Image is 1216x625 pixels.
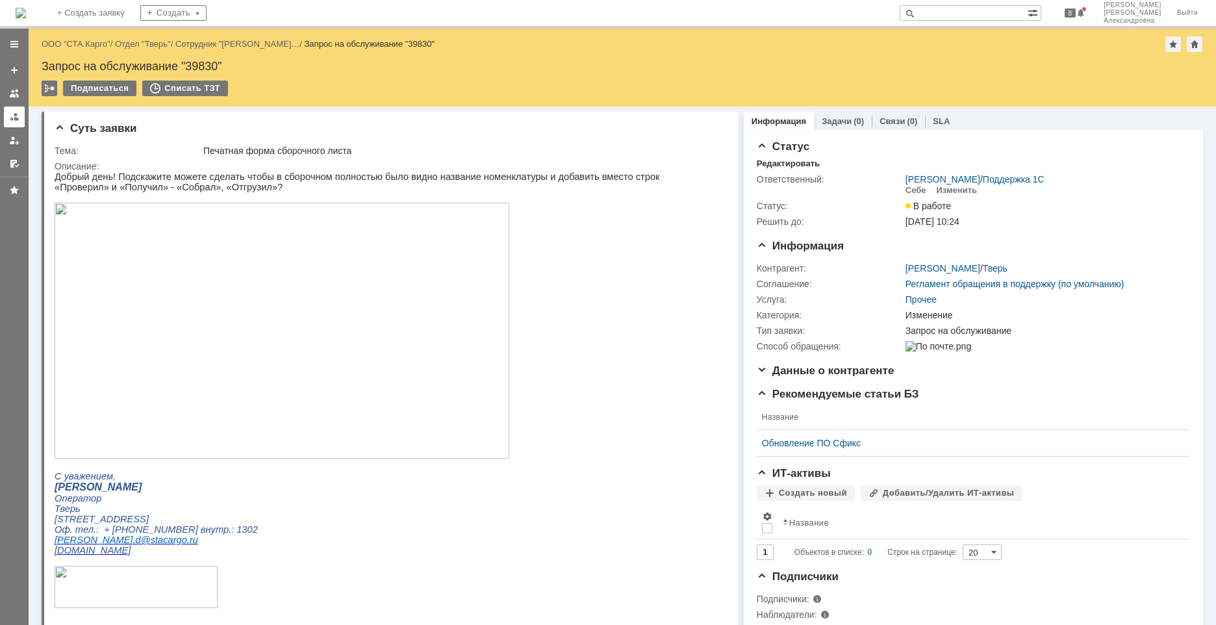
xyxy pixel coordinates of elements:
div: (0) [854,116,864,126]
span: В работе [906,201,951,211]
div: Работа с массовостью [42,81,57,96]
div: Запрос на обслуживание "39830" [42,60,1203,73]
div: Название [789,518,829,528]
a: Тверь [983,263,1007,274]
span: Подписчики [757,570,839,583]
div: Тема: [55,146,201,156]
span: stacargo [96,363,133,374]
div: Запрос на обслуживание [906,325,1184,336]
span: Суть заявки [55,122,136,134]
span: Статус [757,140,809,153]
div: Описание: [55,161,721,172]
a: Поддержка 1С [983,174,1045,185]
div: Наблюдатели: [757,609,887,620]
a: Отдел "Тверь" [115,39,171,49]
a: Заявки на командах [4,83,25,104]
i: Строк на странице: [794,544,957,560]
div: Способ обращения: [757,341,903,351]
span: Информация [757,240,844,252]
a: Задачи [822,116,852,126]
div: / [42,39,115,49]
div: 0 [868,544,872,560]
div: Себе [906,185,926,196]
a: Перейти на домашнюю страницу [16,8,26,18]
div: Создать [140,5,207,21]
span: Расширенный поиск [1028,6,1041,18]
div: Контрагент: [757,263,903,274]
div: Подписчики: [757,594,887,604]
th: Название [757,405,1180,430]
span: Рекомендуемые статьи БЗ [757,388,919,400]
span: 8 [1065,8,1076,18]
span: [PERSON_NAME] [1104,1,1161,9]
th: Название [778,506,1180,539]
div: Услуга: [757,294,903,305]
div: / [906,174,1045,185]
a: Мои заявки [4,130,25,151]
a: Сотрудник "[PERSON_NAME]… [175,39,299,49]
a: Мои согласования [4,153,25,174]
a: SLA [933,116,950,126]
div: Тип заявки: [757,325,903,336]
a: [PERSON_NAME] [906,263,980,274]
div: Изменение [906,310,1184,320]
span: ИТ-активы [757,467,831,479]
div: Добавить в избранное [1165,36,1181,52]
div: Статус: [757,201,903,211]
div: / [175,39,305,49]
span: [DATE] 10:24 [906,216,959,227]
span: Александровна [1104,17,1161,25]
span: [PERSON_NAME] [1104,9,1161,17]
div: (0) [907,116,917,126]
img: logo [16,8,26,18]
span: Данные о контрагенте [757,364,894,377]
a: Информация [752,116,806,126]
span: Настройки [762,511,772,522]
a: Регламент обращения в поддержку (по умолчанию) [906,279,1124,289]
div: / [906,263,1007,274]
div: Соглашение: [757,279,903,289]
div: Запрос на обслуживание "39830" [305,39,435,49]
div: Категория: [757,310,903,320]
div: Изменить [937,185,978,196]
a: ООО "СТА Карго" [42,39,110,49]
span: Объектов в списке: [794,548,864,557]
div: Редактировать [757,159,820,169]
a: Связи [880,116,905,126]
div: Сделать домашней страницей [1187,36,1202,52]
a: Обновление ПО Сфикс [762,438,1174,448]
div: / [115,39,175,49]
div: Ответственный: [757,174,903,185]
a: Прочее [906,294,937,305]
a: Создать заявку [4,60,25,81]
img: По почте.png [906,341,971,351]
span: ru [135,363,144,374]
div: Решить до: [757,216,903,227]
a: [PERSON_NAME] [906,174,980,185]
a: Заявки в моей ответственности [4,107,25,127]
div: Печатная форма сборочного листа [203,146,718,156]
span: . [133,363,135,374]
